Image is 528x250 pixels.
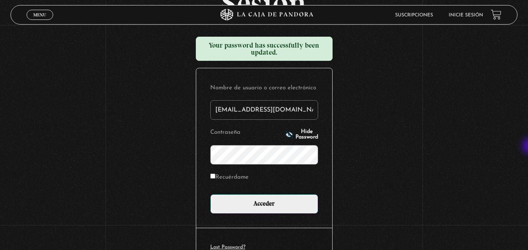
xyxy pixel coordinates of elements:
input: Acceder [210,194,318,214]
span: Menu [33,12,46,17]
input: Recuérdame [210,174,215,179]
a: View your shopping cart [491,9,501,20]
a: Lost Password? [210,245,245,250]
a: Suscripciones [395,13,433,18]
a: Inicie sesión [449,13,483,18]
span: Hide Password [295,129,318,140]
button: Hide Password [285,129,318,140]
label: Recuérdame [210,172,249,184]
div: Your password has successfully been updated. [196,37,333,61]
span: Cerrar [30,19,49,25]
label: Contraseña [210,127,283,139]
label: Nombre de usuario o correo electrónico [210,82,318,94]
